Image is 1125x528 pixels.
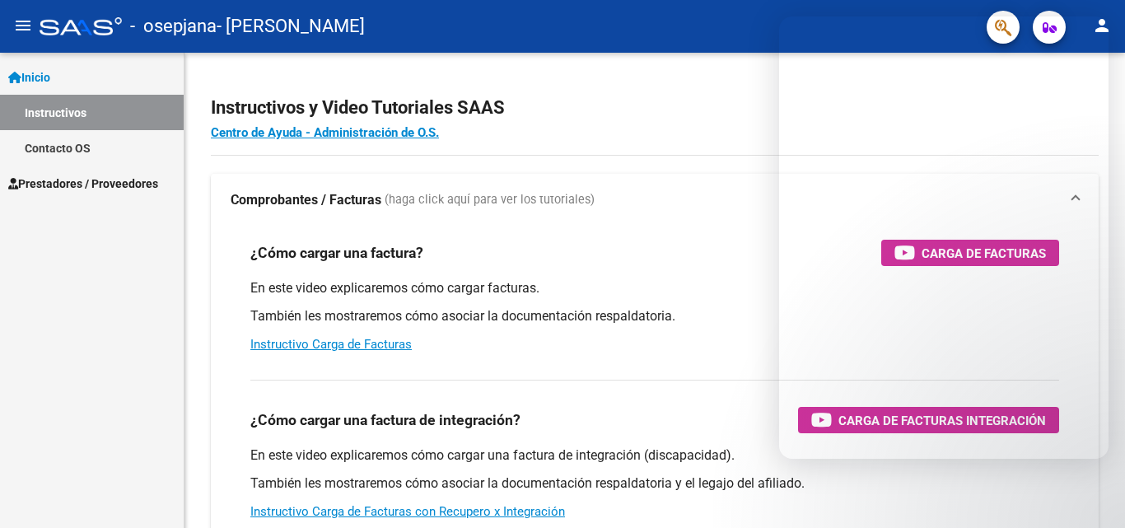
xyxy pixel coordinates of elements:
[231,191,381,209] strong: Comprobantes / Facturas
[250,241,423,264] h3: ¿Cómo cargar una factura?
[250,307,1059,325] p: También les mostraremos cómo asociar la documentación respaldatoria.
[1069,472,1109,512] iframe: Intercom live chat
[250,409,520,432] h3: ¿Cómo cargar una factura de integración?
[217,8,365,44] span: - [PERSON_NAME]
[13,16,33,35] mat-icon: menu
[211,92,1099,124] h2: Instructivos y Video Tutoriales SAAS
[130,8,217,44] span: - osepjana
[250,504,565,519] a: Instructivo Carga de Facturas con Recupero x Integración
[211,174,1099,227] mat-expansion-panel-header: Comprobantes / Facturas (haga click aquí para ver los tutoriales)
[385,191,595,209] span: (haga click aquí para ver los tutoriales)
[250,337,412,352] a: Instructivo Carga de Facturas
[250,474,1059,493] p: También les mostraremos cómo asociar la documentación respaldatoria y el legajo del afiliado.
[8,68,50,86] span: Inicio
[8,175,158,193] span: Prestadores / Proveedores
[250,446,1059,465] p: En este video explicaremos cómo cargar una factura de integración (discapacidad).
[250,279,1059,297] p: En este video explicaremos cómo cargar facturas.
[779,16,1109,459] iframe: Intercom live chat
[211,125,439,140] a: Centro de Ayuda - Administración de O.S.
